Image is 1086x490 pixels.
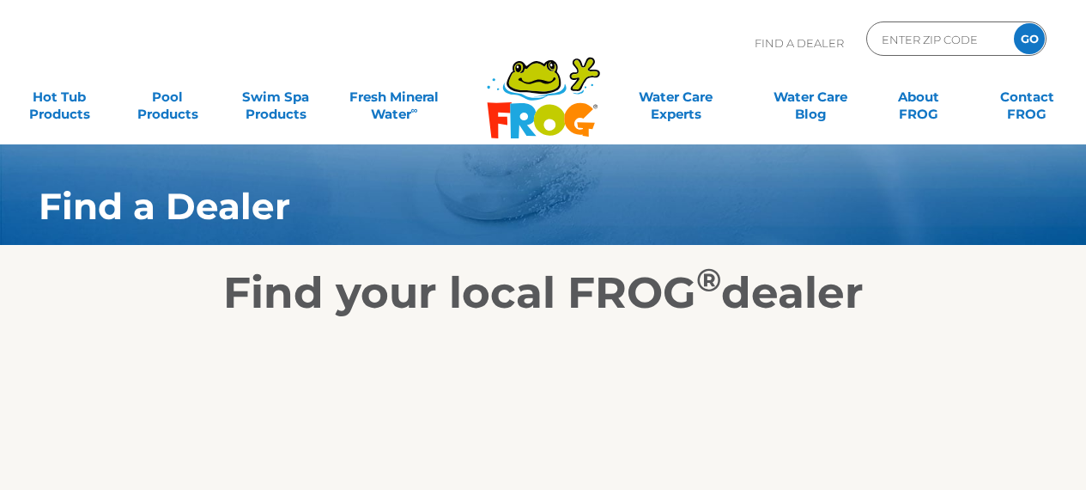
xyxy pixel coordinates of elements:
[342,80,447,114] a: Fresh MineralWater∞
[477,34,610,139] img: Frog Products Logo
[411,104,418,116] sup: ∞
[696,260,721,299] sup: ®
[17,80,101,114] a: Hot TubProducts
[608,80,744,114] a: Water CareExperts
[1014,23,1045,54] input: GO
[755,21,844,64] p: Find A Dealer
[13,267,1073,319] h2: Find your local FROG dealer
[125,80,209,114] a: PoolProducts
[985,80,1069,114] a: ContactFROG
[39,186,968,227] h1: Find a Dealer
[768,80,852,114] a: Water CareBlog
[234,80,318,114] a: Swim SpaProducts
[877,80,961,114] a: AboutFROG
